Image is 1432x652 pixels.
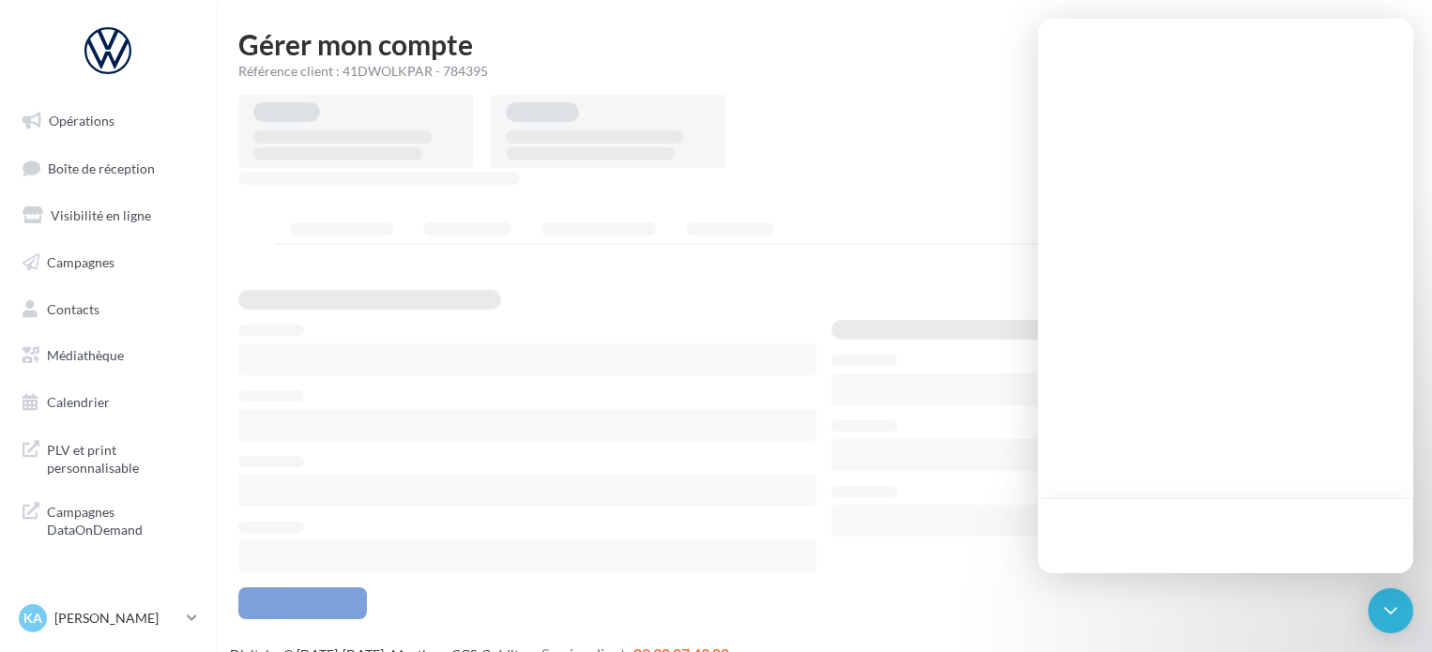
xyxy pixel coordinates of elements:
span: Opérations [49,113,114,129]
a: PLV et print personnalisable [11,430,205,485]
a: Calendrier [11,383,205,422]
span: KA [23,609,42,628]
a: Boîte de réception [11,148,205,189]
span: Campagnes DataOnDemand [47,499,193,539]
a: KA [PERSON_NAME] [15,600,201,636]
span: Boîte de réception [48,159,155,175]
span: Calendrier [47,394,110,410]
a: Contacts [11,290,205,329]
span: PLV et print personnalisable [47,437,193,478]
span: Campagnes [47,254,114,270]
h1: Gérer mon compte [238,30,1409,58]
span: Médiathèque [47,347,124,363]
a: Visibilité en ligne [11,196,205,235]
div: Référence client : 41DWOLKPAR - 784395 [238,62,1409,81]
a: Opérations [11,101,205,141]
span: Visibilité en ligne [51,207,151,223]
a: Médiathèque [11,336,205,375]
span: Contacts [47,300,99,316]
a: Campagnes [11,243,205,282]
p: [PERSON_NAME] [54,609,179,628]
div: Open Intercom Messenger [1368,588,1413,633]
a: Campagnes DataOnDemand [11,492,205,547]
